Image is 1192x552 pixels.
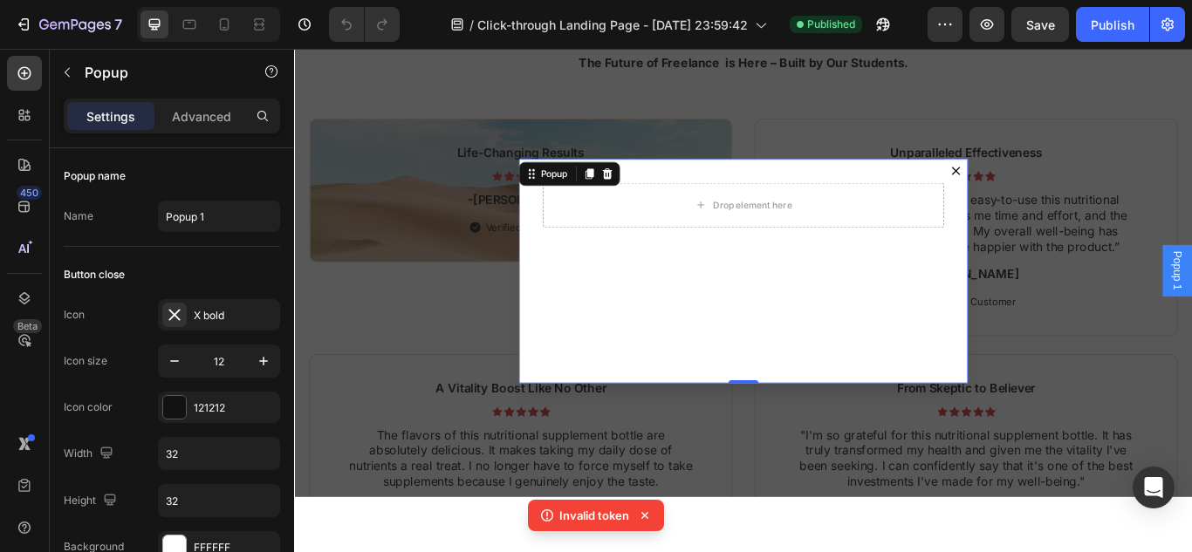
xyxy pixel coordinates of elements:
[64,442,117,466] div: Width
[294,44,1192,497] iframe: Design area
[469,16,474,34] span: /
[7,7,130,42] button: 7
[559,507,629,524] p: Invalid token
[1026,17,1055,32] span: Save
[172,107,231,126] p: Advanced
[17,186,42,200] div: 450
[488,181,580,194] div: Drop element here
[64,489,120,513] div: Height
[262,133,785,395] div: Dialog content
[64,307,85,323] div: Icon
[329,7,400,42] div: Undo/Redo
[1133,467,1175,508] div: Open Intercom Messenger
[114,14,122,35] p: 7
[1076,7,1149,42] button: Publish
[85,62,233,83] p: Popup
[1091,16,1134,34] div: Publish
[158,201,280,232] input: E.g. New popup
[86,107,135,126] p: Settings
[64,353,107,369] div: Icon size
[262,133,785,395] div: Dialog body
[284,143,322,159] div: Popup
[159,485,279,516] input: Auto
[64,168,126,184] div: Popup name
[477,16,748,34] span: Click-through Landing Page - [DATE] 23:59:42
[1011,7,1069,42] button: Save
[64,267,125,283] div: Button close
[13,319,42,333] div: Beta
[1021,241,1038,286] span: Popup 1
[159,438,279,469] input: Auto
[194,308,276,324] div: X bold
[194,400,276,416] div: 121212
[64,399,113,415] div: Icon color
[64,208,93,224] div: Name
[807,17,855,32] span: Published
